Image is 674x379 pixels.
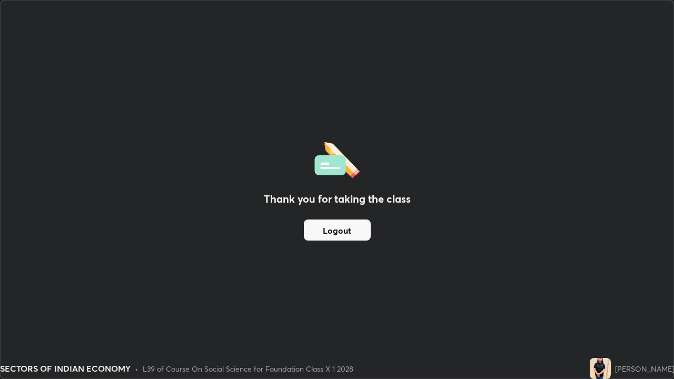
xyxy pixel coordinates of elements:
div: L39 of Course On Social Science for Foundation Class X 1 2028 [143,363,353,374]
div: [PERSON_NAME] [615,363,674,374]
h2: Thank you for taking the class [264,191,411,207]
button: Logout [304,220,371,241]
img: bbd3bd8bf572496c8f7f5a74959ef61e.jpg [590,358,611,379]
div: • [135,363,138,374]
img: offlineFeedback.1438e8b3.svg [314,138,360,178]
